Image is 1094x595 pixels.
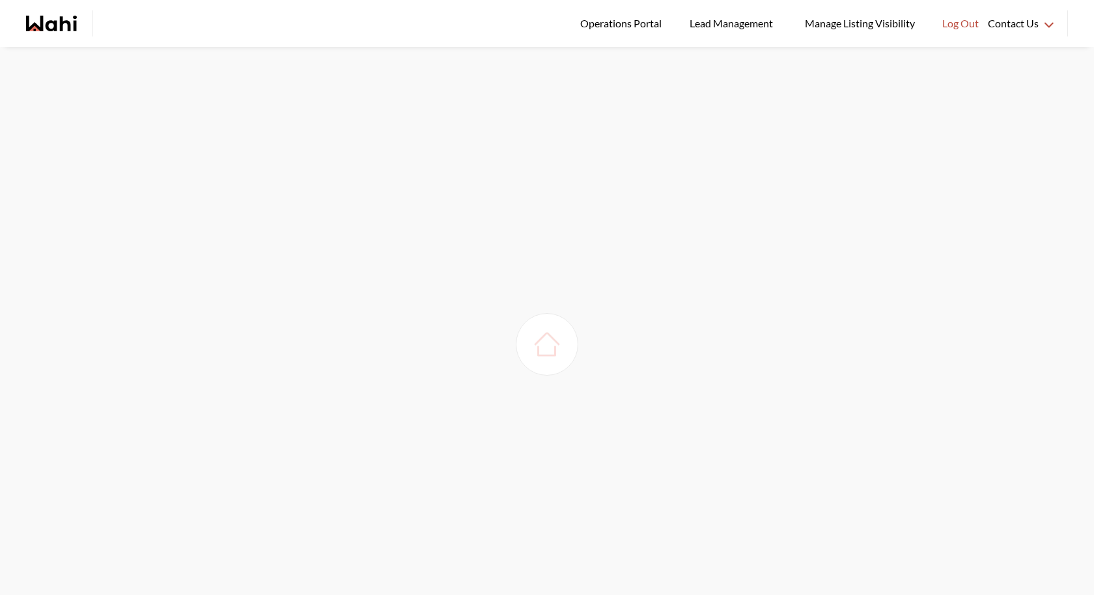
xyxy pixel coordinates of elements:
[690,15,778,32] span: Lead Management
[26,16,77,31] a: Wahi homepage
[942,15,979,32] span: Log Out
[580,15,666,32] span: Operations Portal
[529,326,565,363] img: loading house image
[801,15,919,32] span: Manage Listing Visibility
